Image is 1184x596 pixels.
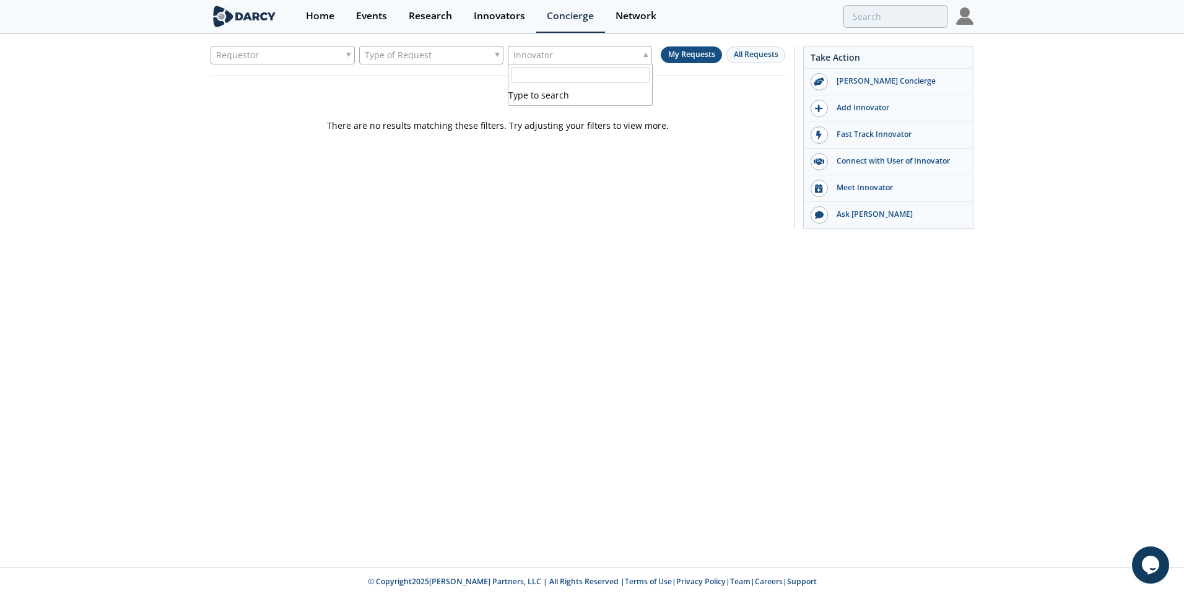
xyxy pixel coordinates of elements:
div: Fast Track Innovator [828,129,967,140]
button: All Requests [726,46,785,63]
div: Ask [PERSON_NAME] [828,209,967,220]
img: logo-wide.svg [211,6,278,27]
div: Meet Innovator [828,182,967,193]
p: © Copyright 2025 [PERSON_NAME] Partners, LLC | All Rights Reserved | | | | | [134,576,1050,587]
input: Advanced Search [843,5,947,28]
div: Innovators [474,11,525,21]
div: [PERSON_NAME] Concierge [828,76,967,87]
img: Profile [956,7,973,25]
div: Connect with User of Innovator [828,156,967,167]
div: Type of Request [359,46,503,64]
span: All Requests [734,49,778,59]
span: Type of Request [365,46,432,64]
span: Requestor [216,46,259,64]
div: Network [616,11,656,21]
iframe: chat widget [1132,546,1172,584]
a: Support [787,576,817,587]
div: Requestor [211,46,355,64]
a: Terms of Use [625,576,672,587]
div: Concierge [547,11,594,21]
a: Privacy Policy [676,576,726,587]
button: My Requests [661,46,722,63]
div: Home [306,11,334,21]
div: Innovator [508,46,652,64]
div: Add Innovator [828,102,967,113]
a: Team [730,576,751,587]
div: There are no results matching these filters. Try adjusting your filters to view more. [211,76,785,132]
li: Type to search [508,85,651,105]
span: Innovator [513,46,553,64]
div: Research [409,11,452,21]
a: Careers [755,576,783,587]
div: Take Action [804,51,973,69]
div: Events [356,11,387,21]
